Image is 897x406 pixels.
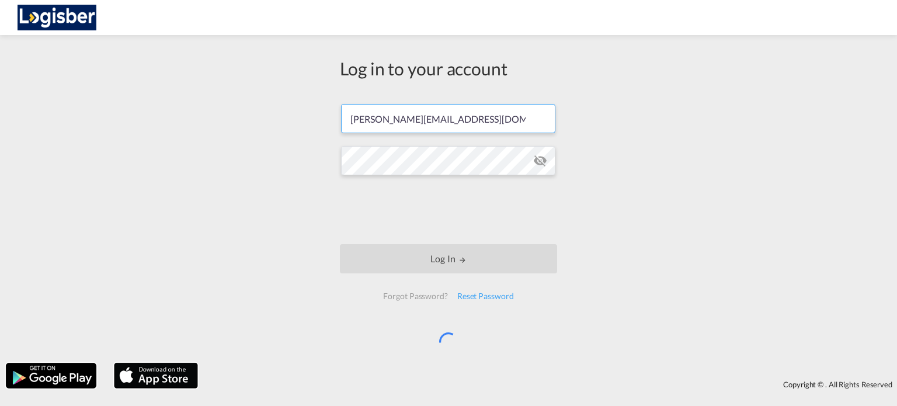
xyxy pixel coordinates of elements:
md-icon: icon-eye-off [533,154,547,168]
iframe: reCAPTCHA [360,187,537,233]
img: google.png [5,362,98,390]
img: apple.png [113,362,199,390]
img: d7a75e507efd11eebffa5922d020a472.png [18,5,96,31]
div: Forgot Password? [378,286,452,307]
button: LOGIN [340,244,557,273]
input: Enter email/phone number [341,104,555,133]
div: Log in to your account [340,56,557,81]
div: Copyright © . All Rights Reserved [204,374,897,394]
div: Reset Password [453,286,519,307]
